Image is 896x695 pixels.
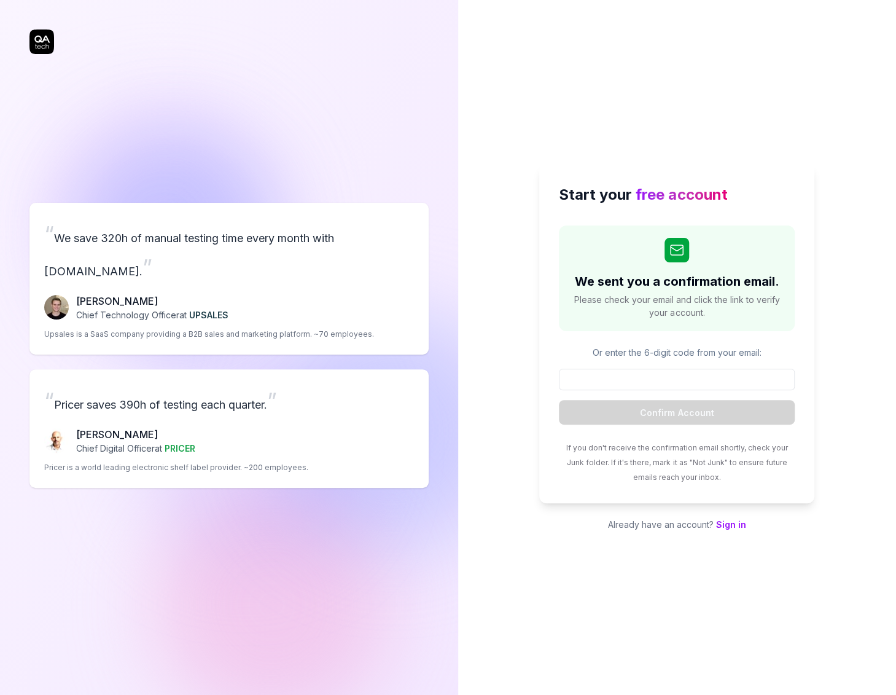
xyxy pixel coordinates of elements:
span: If you don't receive the confirmation email shortly, check your Junk folder. If it's there, mark ... [566,443,788,482]
h2: We sent you a confirmation email. [575,272,779,291]
button: Confirm Account [559,400,795,425]
img: Chris Chalkitis [44,428,69,453]
p: Chief Digital Officer at [76,442,195,455]
p: Upsales is a SaaS company providing a B2B sales and marketing platform. ~70 employees. [44,329,374,340]
p: Pricer is a world leading electronic shelf label provider. ~200 employees. [44,462,308,473]
p: Chief Technology Officer at [76,308,228,321]
span: “ [44,387,54,414]
span: UPSALES [189,310,228,320]
span: ” [142,254,152,281]
h2: Start your [559,184,795,206]
p: [PERSON_NAME] [76,427,195,442]
span: ” [267,387,277,414]
a: Sign in [716,519,746,530]
span: Please check your email and click the link to verify your account. [571,293,782,319]
p: [PERSON_NAME] [76,294,228,308]
p: Already have an account? [539,518,814,531]
a: “Pricer saves 390h of testing each quarter.”Chris Chalkitis[PERSON_NAME]Chief Digital Officerat P... [29,369,429,488]
p: Pricer saves 390h of testing each quarter. [44,384,414,417]
img: Fredrik Seidl [44,295,69,320]
a: “We save 320h of manual testing time every month with [DOMAIN_NAME].”Fredrik Seidl[PERSON_NAME]Ch... [29,203,429,355]
p: Or enter the 6-digit code from your email: [559,346,795,359]
p: We save 320h of manual testing time every month with [DOMAIN_NAME]. [44,218,414,284]
span: “ [44,221,54,248]
span: free account [636,186,727,203]
span: PRICER [165,443,195,454]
